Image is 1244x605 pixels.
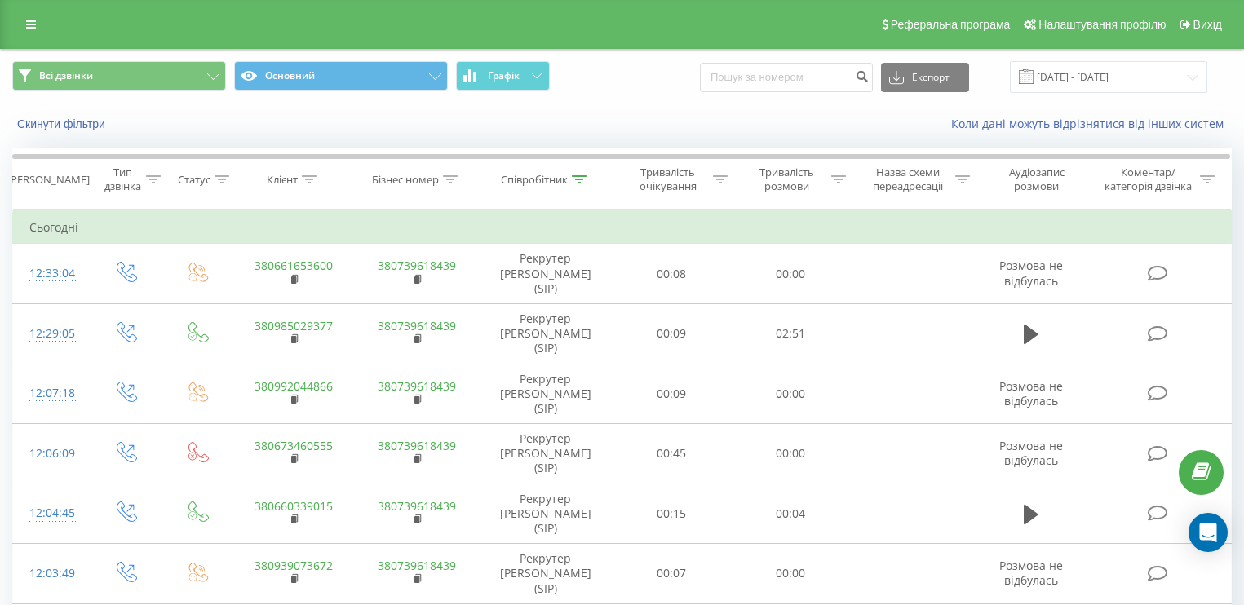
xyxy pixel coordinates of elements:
td: 00:15 [613,484,732,544]
div: 12:04:45 [29,497,73,529]
td: 00:08 [613,244,732,304]
span: Реферальна програма [891,18,1011,31]
a: Коли дані можуть відрізнятися вiд інших систем [951,116,1232,131]
button: Основний [234,61,448,91]
td: Рекрутер [PERSON_NAME] (SIP) [479,424,612,484]
span: Всі дзвінки [39,69,93,82]
div: Open Intercom Messenger [1189,513,1228,552]
span: Розмова не відбулась [999,438,1063,468]
a: 380739618439 [378,438,456,453]
a: 380739618439 [378,378,456,394]
td: Сьогодні [13,211,1232,244]
td: 00:09 [613,364,732,424]
span: Графік [488,70,520,82]
td: 00:00 [731,364,850,424]
a: 380739618439 [378,258,456,273]
div: Бізнес номер [372,173,439,187]
td: 00:09 [613,303,732,364]
td: Рекрутер [PERSON_NAME] (SIP) [479,303,612,364]
td: 00:45 [613,424,732,484]
button: Всі дзвінки [12,61,226,91]
div: Статус [178,173,210,187]
span: Розмова не відбулась [999,378,1063,408]
div: Тривалість очікування [627,166,709,193]
a: 380939073672 [255,558,333,573]
td: Рекрутер [PERSON_NAME] (SIP) [479,544,612,604]
td: 00:04 [731,484,850,544]
div: Коментар/категорія дзвінка [1100,166,1196,193]
div: Тривалість розмови [746,166,828,193]
span: Вихід [1193,18,1222,31]
div: 12:29:05 [29,318,73,350]
td: Рекрутер [PERSON_NAME] (SIP) [479,244,612,304]
a: 380673460555 [255,438,333,453]
span: Налаштування профілю [1038,18,1166,31]
div: Назва схеми переадресації [865,166,951,193]
a: 380661653600 [255,258,333,273]
div: 12:06:09 [29,438,73,470]
div: 12:33:04 [29,258,73,289]
button: Експорт [881,63,969,92]
div: [PERSON_NAME] [7,173,90,187]
div: 12:03:49 [29,558,73,590]
div: Клієнт [267,173,298,187]
a: 380660339015 [255,498,333,514]
a: 380739618439 [378,498,456,514]
a: 380985029377 [255,318,333,333]
td: 02:51 [731,303,850,364]
a: 380992044866 [255,378,333,394]
input: Пошук за номером [700,63,873,92]
td: 00:00 [731,244,850,304]
td: Рекрутер [PERSON_NAME] (SIP) [479,484,612,544]
span: Розмова не відбулась [999,258,1063,288]
div: Аудіозапис розмови [989,166,1084,193]
td: 00:00 [731,424,850,484]
div: 12:07:18 [29,378,73,409]
td: 00:00 [731,544,850,604]
a: 380739618439 [378,558,456,573]
span: Розмова не відбулась [999,558,1063,588]
a: 380739618439 [378,318,456,333]
button: Скинути фільтри [12,117,113,131]
div: Тип дзвінка [104,166,142,193]
div: Співробітник [501,173,568,187]
button: Графік [456,61,550,91]
td: Рекрутер [PERSON_NAME] (SIP) [479,364,612,424]
td: 00:07 [613,544,732,604]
